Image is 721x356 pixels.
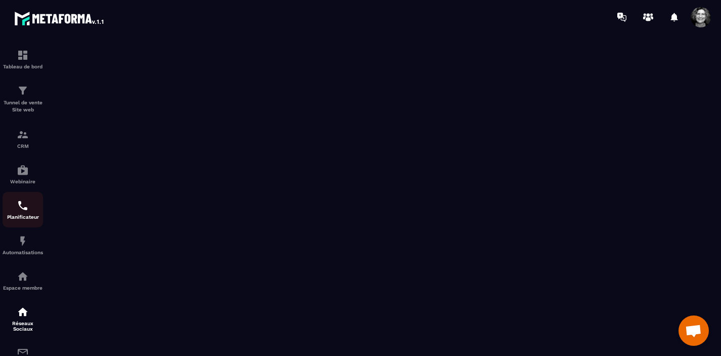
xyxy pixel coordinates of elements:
a: Ouvrir le chat [678,315,709,346]
p: Automatisations [3,250,43,255]
p: Espace membre [3,285,43,291]
p: Réseaux Sociaux [3,321,43,332]
img: social-network [17,306,29,318]
p: Webinaire [3,179,43,184]
a: social-networksocial-networkRéseaux Sociaux [3,298,43,339]
a: formationformationTunnel de vente Site web [3,77,43,121]
img: automations [17,164,29,176]
img: formation [17,49,29,61]
a: formationformationCRM [3,121,43,156]
a: automationsautomationsWebinaire [3,156,43,192]
a: schedulerschedulerPlanificateur [3,192,43,227]
a: automationsautomationsAutomatisations [3,227,43,263]
a: formationformationTableau de bord [3,42,43,77]
img: formation [17,85,29,97]
p: Tunnel de vente Site web [3,99,43,113]
img: automations [17,235,29,247]
img: logo [14,9,105,27]
img: automations [17,270,29,283]
p: Planificateur [3,214,43,220]
img: formation [17,129,29,141]
p: CRM [3,143,43,149]
img: scheduler [17,200,29,212]
p: Tableau de bord [3,64,43,69]
a: automationsautomationsEspace membre [3,263,43,298]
